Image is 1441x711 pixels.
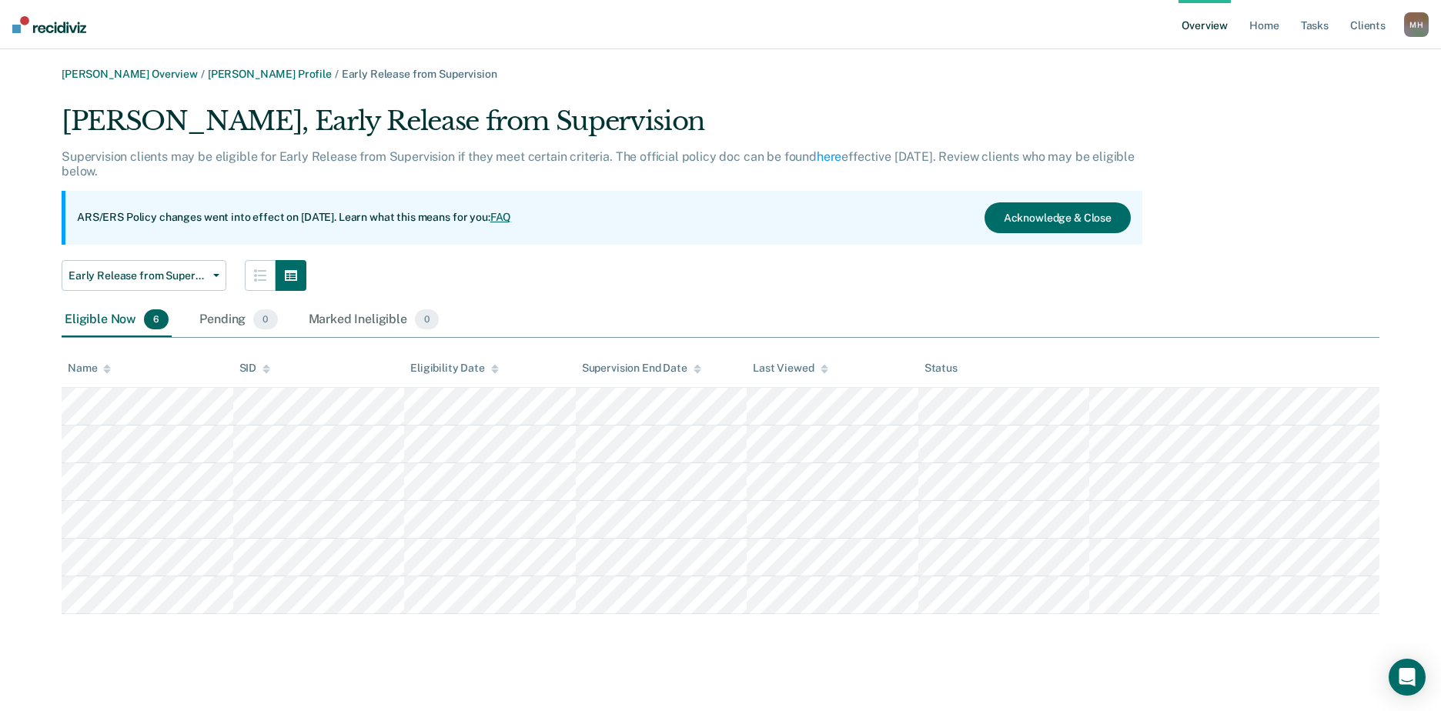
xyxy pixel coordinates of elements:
[924,362,958,375] div: Status
[306,303,443,337] div: Marked Ineligible0
[77,210,511,225] p: ARS/ERS Policy changes went into effect on [DATE]. Learn what this means for you:
[253,309,277,329] span: 0
[62,68,198,80] a: [PERSON_NAME] Overview
[985,202,1131,233] button: Acknowledge & Close
[1404,12,1429,37] div: M H
[415,309,439,329] span: 0
[62,260,226,291] button: Early Release from Supervision
[62,149,1135,179] p: Supervision clients may be eligible for Early Release from Supervision if they meet certain crite...
[62,105,1142,149] div: [PERSON_NAME], Early Release from Supervision
[196,303,280,337] div: Pending0
[68,362,111,375] div: Name
[582,362,701,375] div: Supervision End Date
[208,68,332,80] a: [PERSON_NAME] Profile
[817,149,841,164] a: here
[332,68,342,80] span: /
[1389,659,1426,696] div: Open Intercom Messenger
[753,362,827,375] div: Last Viewed
[490,211,512,223] a: FAQ
[198,68,208,80] span: /
[144,309,169,329] span: 6
[69,269,207,282] span: Early Release from Supervision
[410,362,499,375] div: Eligibility Date
[342,68,497,80] span: Early Release from Supervision
[62,303,172,337] div: Eligible Now6
[239,362,271,375] div: SID
[1404,12,1429,37] button: MH
[12,16,86,33] img: Recidiviz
